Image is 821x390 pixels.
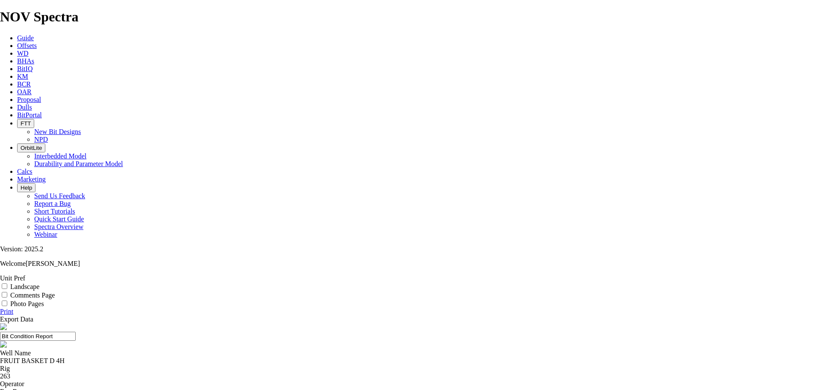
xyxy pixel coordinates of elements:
a: Marketing [17,176,46,183]
button: OrbitLite [17,143,45,152]
a: Guide [17,34,34,42]
span: Help [21,185,32,191]
a: BitPortal [17,111,42,119]
a: Dulls [17,104,32,111]
a: Interbedded Model [34,152,86,160]
a: Calcs [17,168,32,175]
span: FTT [21,120,31,127]
a: OAR [17,88,32,95]
span: [PERSON_NAME] [26,260,80,267]
button: Help [17,183,35,192]
a: Quick Start Guide [34,215,84,223]
a: Offsets [17,42,37,49]
a: Report a Bug [34,200,71,207]
a: Proposal [17,96,41,103]
a: Spectra Overview [34,223,83,230]
a: BitIQ [17,65,32,72]
a: BCR [17,80,31,88]
a: Send Us Feedback [34,192,85,199]
a: BHAs [17,57,34,65]
button: FTT [17,119,34,128]
a: Short Tutorials [34,208,75,215]
a: Durability and Parameter Model [34,160,123,167]
span: OrbitLite [21,145,42,151]
a: KM [17,73,28,80]
label: Photo Pages [10,300,44,307]
a: WD [17,50,29,57]
label: Landscape [10,283,39,290]
label: Comments Page [10,292,55,299]
a: NPD [34,136,48,143]
a: Webinar [34,231,57,238]
a: New Bit Designs [34,128,81,135]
